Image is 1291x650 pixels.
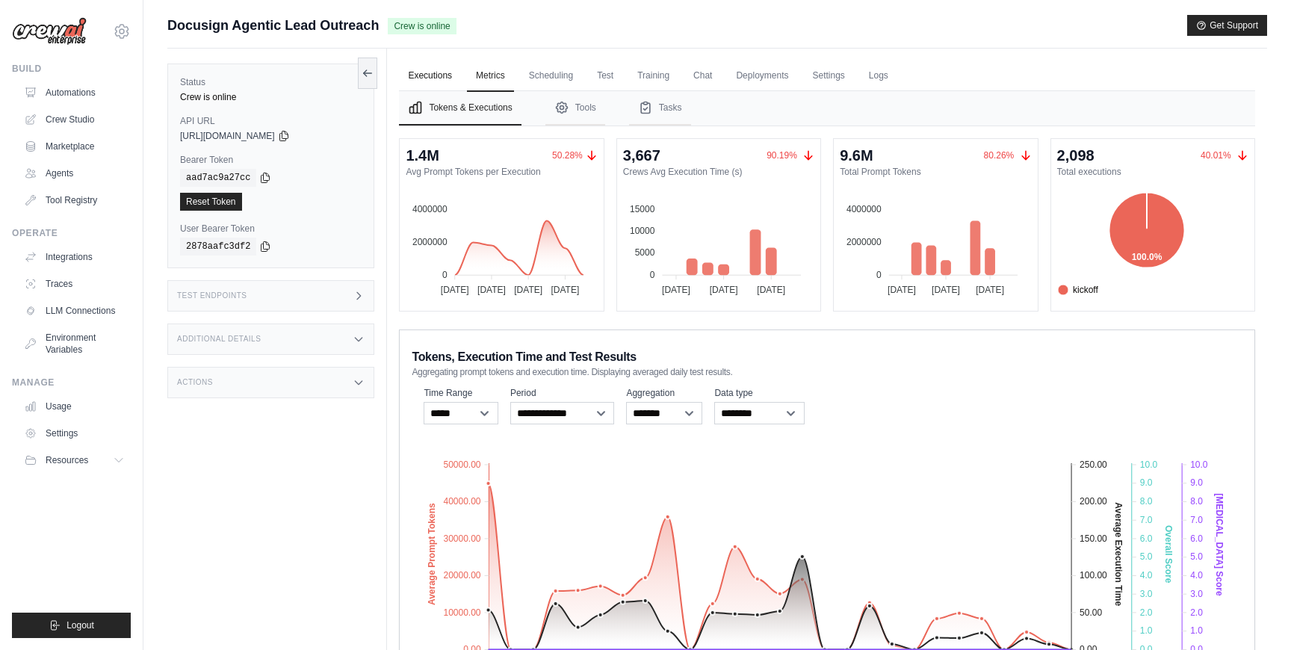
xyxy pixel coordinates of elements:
[1080,570,1107,581] tspan: 100.00
[1113,502,1124,606] text: Average Execution Time
[976,285,1004,295] tspan: [DATE]
[1140,533,1153,544] tspan: 6.0
[18,299,131,323] a: LLM Connections
[12,63,131,75] div: Build
[623,145,660,166] div: 3,667
[757,285,785,295] tspan: [DATE]
[520,61,582,92] a: Scheduling
[427,503,438,605] text: Average Prompt Tokens
[412,366,732,378] span: Aggregating prompt tokens and execution time. Displaying averaged daily test results.
[441,285,469,295] tspan: [DATE]
[1216,578,1291,650] iframe: Chat Widget
[1201,150,1231,161] span: 40.01%
[18,161,131,185] a: Agents
[634,247,654,258] tspan: 5000
[180,91,362,103] div: Crew is online
[444,570,481,581] tspan: 20000.00
[18,421,131,445] a: Settings
[18,134,131,158] a: Marketplace
[515,285,543,295] tspan: [DATE]
[1140,607,1153,618] tspan: 2.0
[629,91,691,126] button: Tasks
[18,448,131,472] button: Resources
[1140,515,1153,525] tspan: 7.0
[630,204,655,214] tspan: 15000
[510,387,615,399] label: Period
[860,61,897,92] a: Logs
[803,61,853,92] a: Settings
[388,18,456,34] span: Crew is online
[1187,15,1267,36] button: Get Support
[46,454,88,466] span: Resources
[588,61,622,92] a: Test
[180,223,362,235] label: User Bearer Token
[12,613,131,638] button: Logout
[1191,625,1204,636] tspan: 1.0
[1140,570,1153,581] tspan: 4.0
[628,61,678,92] a: Training
[1080,607,1102,618] tspan: 50.00
[840,166,1031,178] dt: Total Prompt Tokens
[1191,496,1204,507] tspan: 8.0
[18,272,131,296] a: Traces
[412,237,448,247] tspan: 2000000
[18,326,131,362] a: Environment Variables
[846,237,882,247] tspan: 2000000
[551,285,580,295] tspan: [DATE]
[888,285,916,295] tspan: [DATE]
[12,377,131,389] div: Manage
[714,387,805,399] label: Data type
[1140,551,1153,562] tspan: 5.0
[1080,533,1107,544] tspan: 150.00
[626,387,702,399] label: Aggregation
[177,291,247,300] h3: Test Endpoints
[1191,570,1204,581] tspan: 4.0
[180,154,362,166] label: Bearer Token
[1140,496,1153,507] tspan: 8.0
[846,204,882,214] tspan: 4000000
[630,226,655,236] tspan: 10000
[1057,145,1095,166] div: 2,098
[1191,515,1204,525] tspan: 7.0
[18,188,131,212] a: Tool Registry
[180,238,256,256] code: 2878aafc3df2
[180,76,362,88] label: Status
[66,619,94,631] span: Logout
[932,285,960,295] tspan: [DATE]
[876,270,882,280] tspan: 0
[180,169,256,187] code: aad7ac9a27cc
[840,145,873,166] div: 9.6M
[1140,477,1153,488] tspan: 9.0
[1080,496,1107,507] tspan: 200.00
[180,193,242,211] a: Reset Token
[177,378,213,387] h3: Actions
[18,245,131,269] a: Integrations
[1191,551,1204,562] tspan: 5.0
[18,81,131,105] a: Automations
[684,61,721,92] a: Chat
[406,166,597,178] dt: Avg Prompt Tokens per Execution
[1191,533,1204,544] tspan: 6.0
[1057,166,1248,178] dt: Total executions
[545,91,605,126] button: Tools
[444,459,481,470] tspan: 50000.00
[623,166,814,178] dt: Crews Avg Execution Time (s)
[399,91,521,126] button: Tokens & Executions
[18,108,131,131] a: Crew Studio
[1140,589,1153,599] tspan: 3.0
[424,387,498,399] label: Time Range
[1191,589,1204,599] tspan: 3.0
[1191,607,1204,618] tspan: 2.0
[406,145,439,166] div: 1.4M
[180,130,275,142] span: [URL][DOMAIN_NAME]
[412,348,637,366] span: Tokens, Execution Time and Test Results
[444,533,481,544] tspan: 30000.00
[1140,459,1158,470] tspan: 10.0
[12,227,131,239] div: Operate
[477,285,506,295] tspan: [DATE]
[444,607,481,618] tspan: 10000.00
[767,150,797,161] span: 90.19%
[1191,477,1204,488] tspan: 9.0
[167,15,379,36] span: Docusign Agentic Lead Outreach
